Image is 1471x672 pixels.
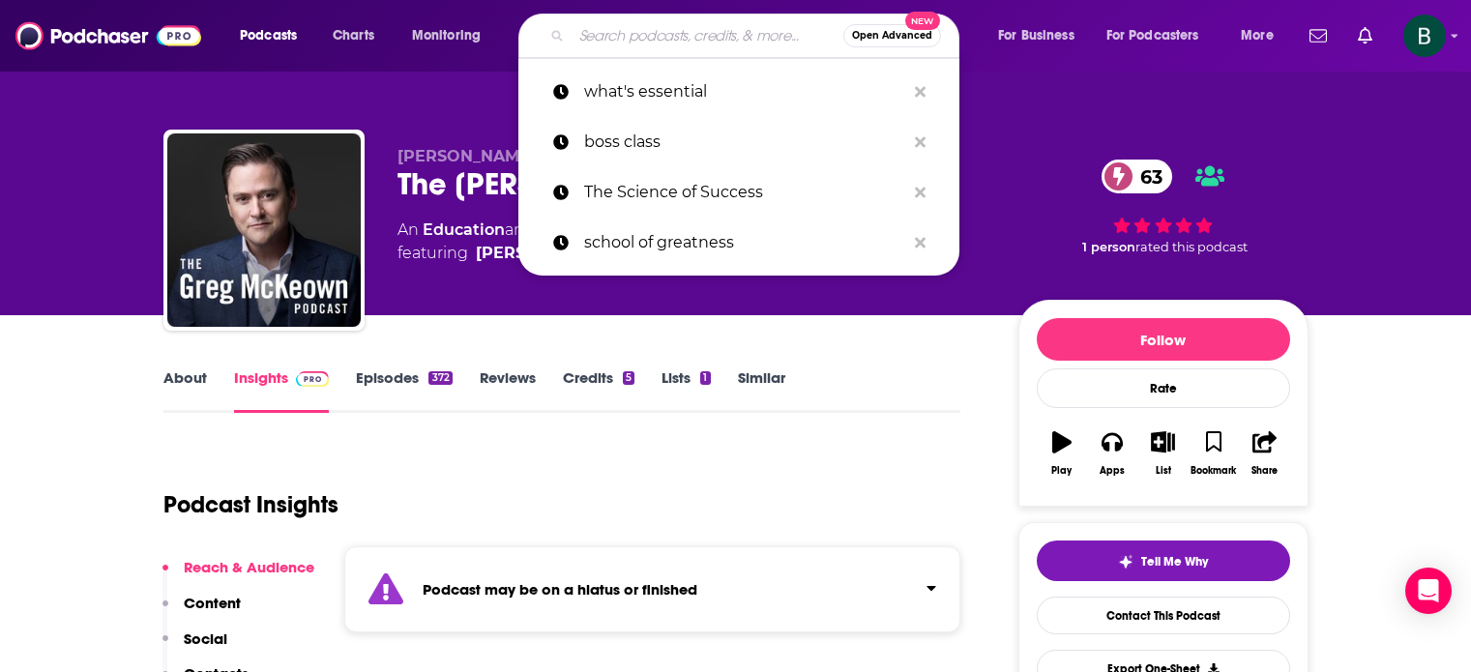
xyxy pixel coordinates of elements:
a: The Science of Success [518,167,959,218]
span: rated this podcast [1135,240,1248,254]
div: Search podcasts, credits, & more... [537,14,978,58]
p: school of greatness [584,218,905,268]
button: Apps [1087,419,1137,488]
img: The Greg McKeown Podcast [167,133,361,327]
button: open menu [398,20,506,51]
div: Rate [1037,368,1290,408]
a: Charts [320,20,386,51]
a: Similar [738,368,785,413]
span: [PERSON_NAME] [397,147,536,165]
span: New [905,12,940,30]
div: 63 1 personrated this podcast [1018,147,1309,267]
span: More [1241,22,1274,49]
img: Podchaser Pro [296,371,330,387]
button: tell me why sparkleTell Me Why [1037,541,1290,581]
span: Open Advanced [852,31,932,41]
span: Charts [333,22,374,49]
button: open menu [1227,20,1298,51]
button: open menu [226,20,322,51]
button: Social [162,629,227,665]
span: 63 [1121,160,1172,193]
span: Podcasts [240,22,297,49]
div: Bookmark [1191,465,1236,477]
input: Search podcasts, credits, & more... [572,20,843,51]
a: About [163,368,207,413]
a: Lists1 [662,368,710,413]
div: 1 [700,371,710,385]
span: Monitoring [412,22,481,49]
button: Open AdvancedNew [843,24,941,47]
strong: Podcast may be on a hiatus or finished [423,580,697,599]
span: Logged in as betsy46033 [1403,15,1446,57]
div: List [1156,465,1171,477]
a: Show notifications dropdown [1350,19,1380,52]
button: List [1137,419,1188,488]
a: Education [423,220,505,239]
a: Episodes372 [356,368,452,413]
span: featuring [397,242,667,265]
section: Click to expand status details [344,546,961,632]
button: Play [1037,419,1087,488]
a: Credits5 [563,368,634,413]
button: Follow [1037,318,1290,361]
p: Reach & Audience [184,558,314,576]
a: what's essential [518,67,959,117]
a: boss class [518,117,959,167]
div: An podcast [397,219,667,265]
button: Content [162,594,241,629]
span: Tell Me Why [1141,554,1208,570]
button: Reach & Audience [162,558,314,594]
span: For Business [998,22,1074,49]
div: 372 [428,371,452,385]
p: Social [184,629,227,648]
img: tell me why sparkle [1118,554,1133,570]
button: open menu [985,20,1099,51]
button: Bookmark [1189,419,1239,488]
a: InsightsPodchaser Pro [234,368,330,413]
p: what's essential [584,67,905,117]
div: 5 [623,371,634,385]
div: Apps [1100,465,1125,477]
a: 63 [1102,160,1172,193]
div: Open Intercom Messenger [1405,568,1452,614]
button: Share [1239,419,1289,488]
p: The Science of Success [584,167,905,218]
h1: Podcast Insights [163,490,338,519]
span: For Podcasters [1106,22,1199,49]
div: Play [1051,465,1072,477]
a: Greg McKeown [476,242,614,265]
a: Reviews [480,368,536,413]
span: and [505,220,535,239]
p: boss class [584,117,905,167]
button: open menu [1094,20,1227,51]
span: 1 person [1082,240,1135,254]
p: Content [184,594,241,612]
a: Show notifications dropdown [1302,19,1335,52]
div: Share [1251,465,1278,477]
img: User Profile [1403,15,1446,57]
button: Show profile menu [1403,15,1446,57]
img: Podchaser - Follow, Share and Rate Podcasts [15,17,201,54]
a: school of greatness [518,218,959,268]
a: Contact This Podcast [1037,597,1290,634]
